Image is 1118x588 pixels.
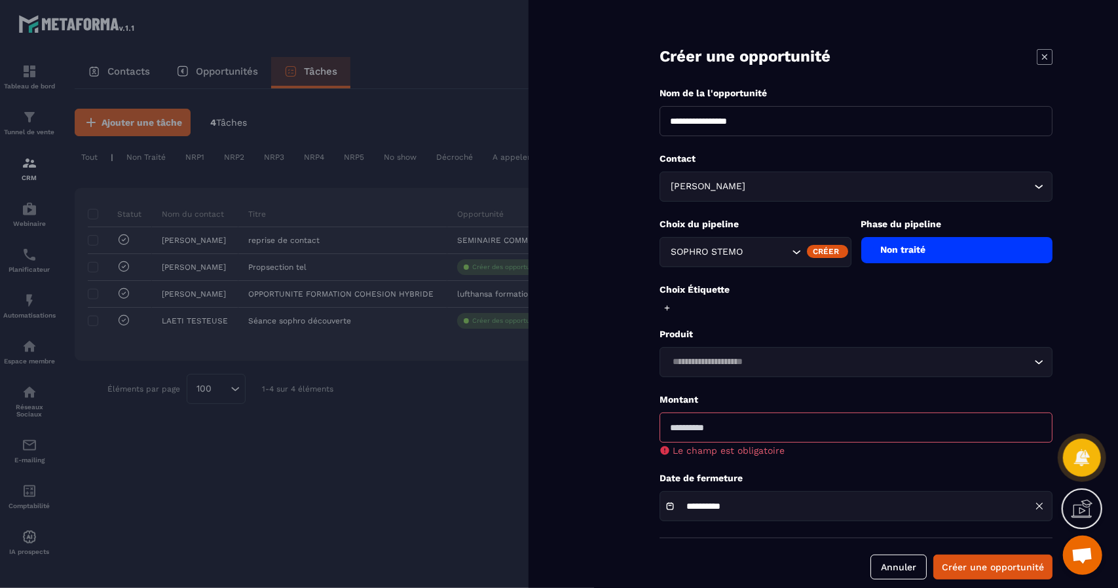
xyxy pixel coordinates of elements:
[807,245,848,258] div: Créer
[668,179,749,194] span: [PERSON_NAME]
[1063,536,1102,575] a: Ouvrir le chat
[660,46,830,67] p: Créer une opportunité
[660,237,851,267] div: Search for option
[749,179,1031,194] input: Search for option
[660,87,1053,100] p: Nom de la l'opportunité
[746,245,789,259] input: Search for option
[933,555,1053,579] button: Créer une opportunité
[668,245,746,259] span: SOPHRO STEMO
[660,472,1053,485] p: Date de fermeture
[660,328,1053,340] p: Produit
[660,284,1053,296] p: Choix Étiquette
[660,347,1053,377] div: Search for option
[660,153,1053,165] p: Contact
[673,445,785,456] span: Le champ est obligatoire
[660,172,1053,202] div: Search for option
[660,394,1053,406] p: Montant
[861,218,1053,230] p: Phase du pipeline
[668,355,1031,369] input: Search for option
[660,218,851,230] p: Choix du pipeline
[870,555,927,579] button: Annuler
